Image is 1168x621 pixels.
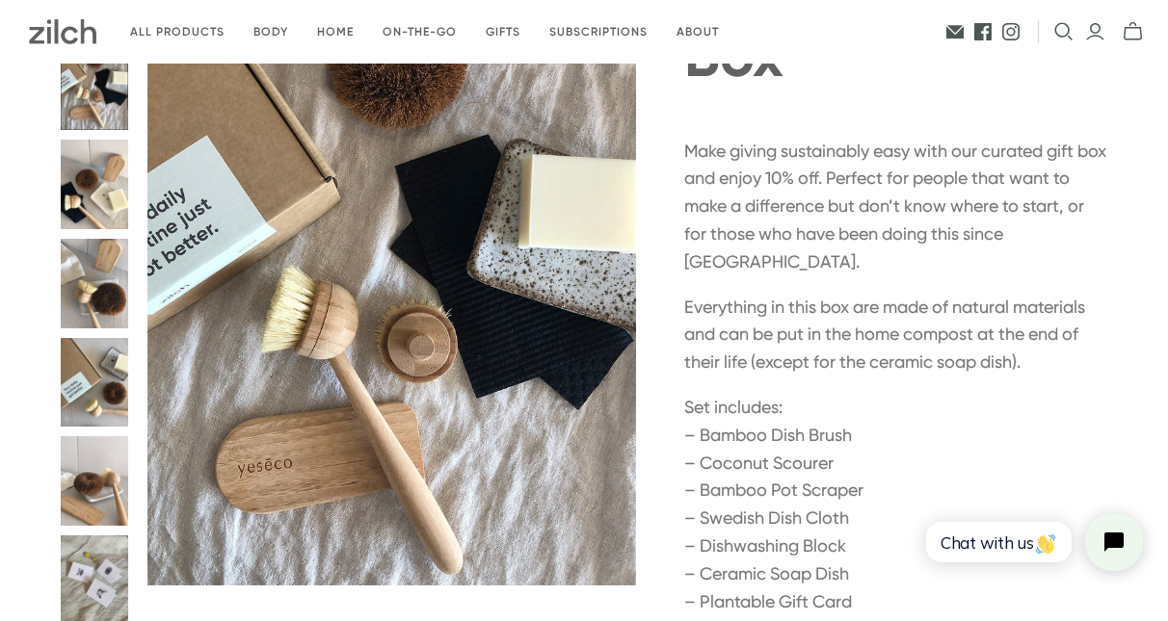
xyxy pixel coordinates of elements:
span: – Bamboo Pot Scraper [684,479,863,500]
span: – Coconut Scourer [684,453,834,473]
span: – Swedish Dish Cloth [684,507,849,528]
img: Zilch has done the hard yards and handpicked the best ethical and sustainable products for you an... [29,19,96,44]
a: About [662,10,733,55]
span: Set includes: [684,397,783,417]
button: Kitchen Gift Box thumbnail [61,436,128,526]
span: – Ceramic Soap Dish – Plantable Gift Card [684,563,852,611]
button: Kitchen Gift Box thumbnail [61,239,128,328]
a: Subscriptions [535,10,662,55]
button: Kitchen Gift Box thumbnail [61,140,128,229]
button: mini-cart-toggle [1117,21,1149,42]
a: On-the-go [368,10,471,55]
a: Gifts [471,10,535,55]
span: Make giving sustainably easy with our curated gift box and enjoy 10% off. Perfect for people that... [684,141,1106,272]
span: – Bamboo Dish Brush [684,425,852,445]
button: Kitchen Gift Box thumbnail [61,42,128,130]
span: – Dishwashing Block [684,535,846,556]
a: Home [303,10,368,55]
a: All products [116,10,239,55]
button: Kitchen Gift Box thumbnail [61,338,128,427]
button: Open search [1054,22,1074,41]
iframe: Tidio Chat [905,497,1159,587]
a: Login [1085,21,1105,42]
span: Everything in this box are made of natural materials and can be put in the home compost at the en... [684,297,1085,373]
a: Body [239,10,303,55]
